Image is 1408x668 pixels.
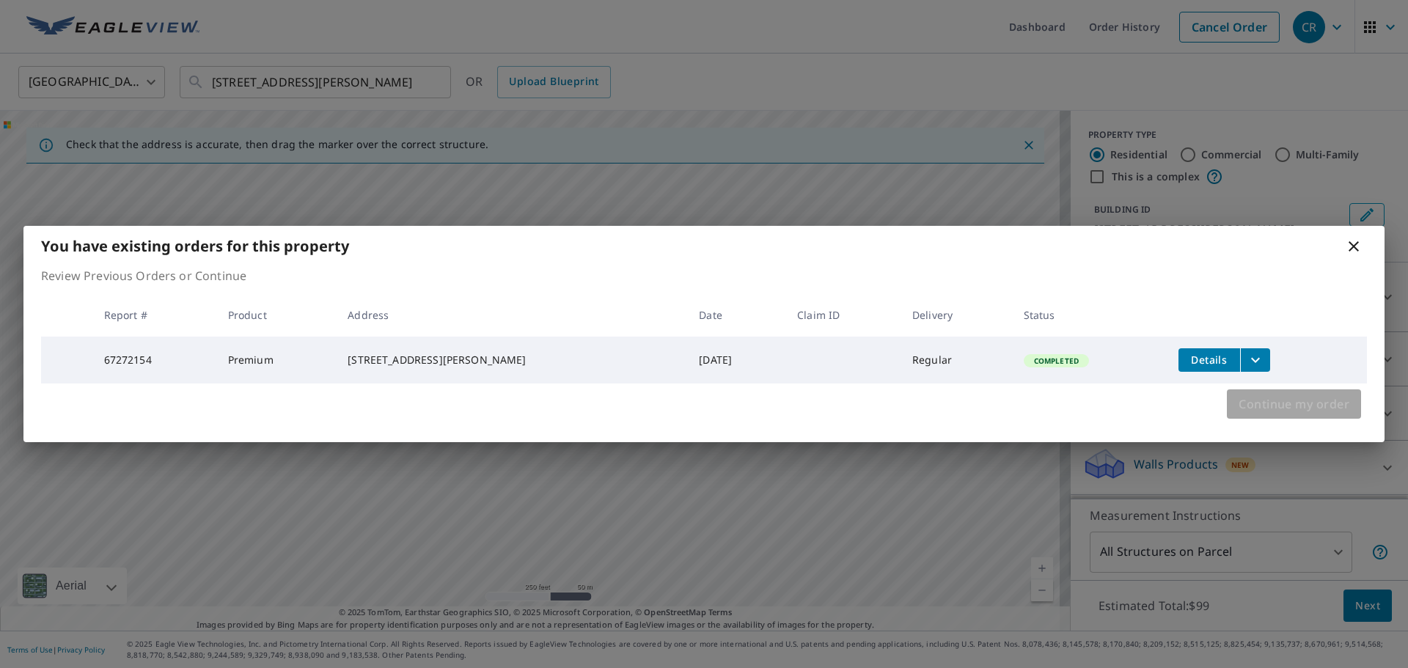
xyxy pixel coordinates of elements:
[1240,348,1270,372] button: filesDropdownBtn-67272154
[1012,293,1167,337] th: Status
[687,337,785,383] td: [DATE]
[92,293,216,337] th: Report #
[41,236,349,256] b: You have existing orders for this property
[785,293,901,337] th: Claim ID
[1025,356,1088,366] span: Completed
[1178,348,1240,372] button: detailsBtn-67272154
[216,337,337,383] td: Premium
[901,293,1012,337] th: Delivery
[348,353,675,367] div: [STREET_ADDRESS][PERSON_NAME]
[687,293,785,337] th: Date
[41,267,1367,285] p: Review Previous Orders or Continue
[901,337,1012,383] td: Regular
[216,293,337,337] th: Product
[1227,389,1361,419] button: Continue my order
[1187,353,1231,367] span: Details
[336,293,687,337] th: Address
[92,337,216,383] td: 67272154
[1239,394,1349,414] span: Continue my order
